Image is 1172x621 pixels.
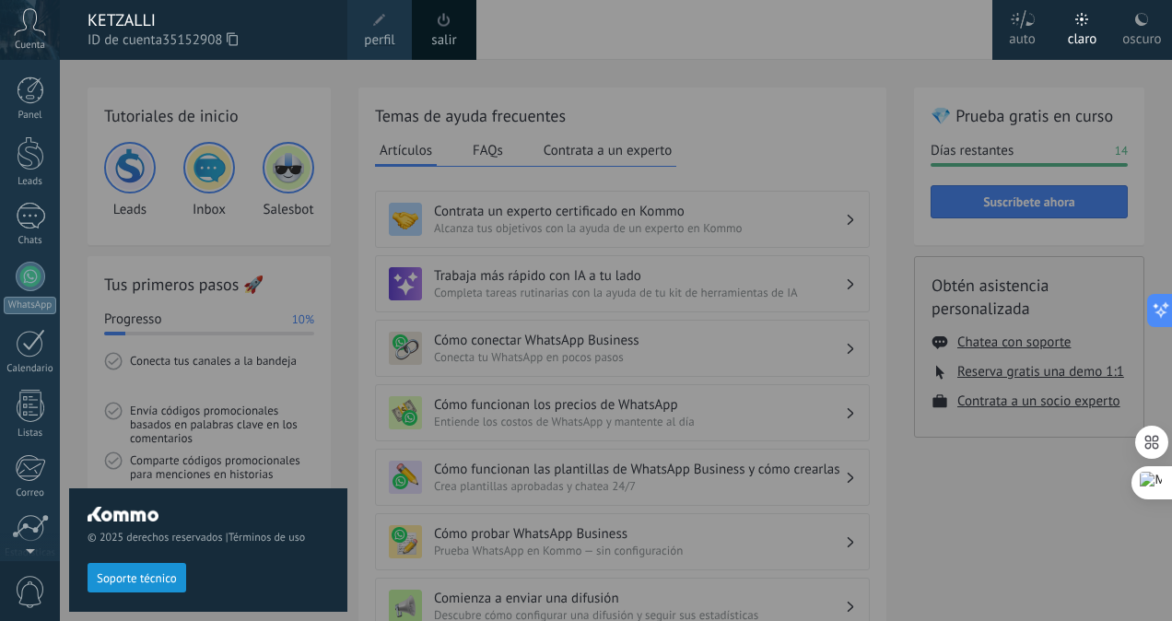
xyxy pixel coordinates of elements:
div: WhatsApp [4,297,56,314]
div: KETZALLI [88,10,329,30]
span: Cuenta [15,40,45,52]
span: Soporte técnico [97,572,177,585]
span: 35152908 [162,30,238,51]
div: auto [1009,12,1036,60]
div: Calendario [4,363,57,375]
div: Panel [4,110,57,122]
div: Listas [4,428,57,439]
div: Correo [4,487,57,499]
span: perfil [364,30,394,51]
span: © 2025 derechos reservados | [88,531,329,545]
a: salir [431,30,456,51]
div: Leads [4,176,57,188]
div: Chats [4,235,57,247]
span: ID de cuenta [88,30,329,51]
div: claro [1068,12,1097,60]
a: Términos de uso [229,531,305,545]
button: Soporte técnico [88,563,186,592]
div: oscuro [1122,12,1161,60]
a: Soporte técnico [88,570,186,584]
